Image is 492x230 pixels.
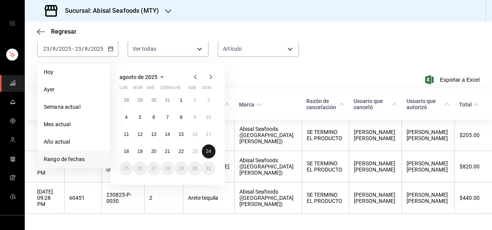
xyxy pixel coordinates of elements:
span: Marca [239,101,261,108]
button: 27 de agosto de 2025 [147,161,161,175]
button: 29 de julio de 2025 [133,93,147,107]
button: 16 de agosto de 2025 [188,127,202,141]
abbr: 6 de agosto de 2025 [152,115,155,120]
input: ---- [91,46,104,52]
abbr: 10 de agosto de 2025 [206,115,211,120]
abbr: 15 de agosto de 2025 [179,132,184,137]
th: [PERSON_NAME] [PERSON_NAME] [349,182,401,214]
th: [PERSON_NAME] [PERSON_NAME] [402,120,454,151]
span: Año actual [44,138,104,146]
th: Abisal Seafoods ([GEOGRAPHIC_DATA][PERSON_NAME]) [234,151,302,182]
th: [DATE] 06:15 PM [25,120,65,151]
abbr: 3 de agosto de 2025 [207,98,210,103]
abbr: 7 de agosto de 2025 [166,115,169,120]
th: Abisal Seafoods ([GEOGRAPHIC_DATA][PERSON_NAME]) [234,120,302,151]
abbr: 12 de agosto de 2025 [137,132,142,137]
span: Ayer [44,86,104,94]
span: Usuario que canceló [354,98,397,110]
button: 24 de agosto de 2025 [202,144,215,158]
button: 23 de agosto de 2025 [188,144,202,158]
span: Mes actual [44,120,104,129]
button: Exportar a Excel [427,75,480,84]
abbr: 23 de agosto de 2025 [192,149,197,154]
abbr: 27 de agosto de 2025 [151,166,156,171]
input: -- [75,46,82,52]
abbr: 31 de julio de 2025 [165,98,170,103]
abbr: 28 de agosto de 2025 [165,166,170,171]
abbr: 18 de agosto de 2025 [124,149,129,154]
input: -- [52,46,56,52]
button: 20 de agosto de 2025 [147,144,161,158]
abbr: miércoles [147,85,154,93]
th: SE TERMINO EL PRODUCTO [302,182,349,214]
abbr: 28 de julio de 2025 [124,98,129,103]
th: [PERSON_NAME] [PERSON_NAME] [349,151,401,182]
span: Artículo [223,45,242,53]
button: 28 de julio de 2025 [120,93,133,107]
th: [PERSON_NAME] [PERSON_NAME] [402,151,454,182]
button: 30 de agosto de 2025 [188,161,202,175]
th: [DATE] 09:28 PM [25,182,65,214]
span: Rango de fechas [44,155,104,163]
button: 6 de agosto de 2025 [147,110,161,124]
abbr: 21 de agosto de 2025 [165,149,170,154]
span: / [88,46,91,52]
th: 2 [144,182,183,214]
button: 22 de agosto de 2025 [174,144,188,158]
abbr: 16 de agosto de 2025 [192,132,197,137]
abbr: 9 de agosto de 2025 [193,115,196,120]
abbr: sábado [188,85,196,93]
abbr: 30 de agosto de 2025 [192,166,197,171]
abbr: 31 de agosto de 2025 [206,166,211,171]
button: 25 de agosto de 2025 [120,161,133,175]
abbr: 8 de agosto de 2025 [180,115,183,120]
input: ---- [58,46,72,52]
button: 2 de agosto de 2025 [188,93,202,107]
input: -- [84,46,88,52]
button: 19 de agosto de 2025 [133,144,147,158]
abbr: 4 de agosto de 2025 [125,115,128,120]
th: $205.00 [454,120,492,151]
abbr: 19 de agosto de 2025 [137,149,142,154]
th: [DATE] 06:28 PM [25,151,65,182]
button: 28 de agosto de 2025 [161,161,174,175]
abbr: 29 de julio de 2025 [137,98,142,103]
button: 5 de agosto de 2025 [133,110,147,124]
button: 31 de agosto de 2025 [202,161,215,175]
button: 31 de julio de 2025 [161,93,174,107]
abbr: 26 de agosto de 2025 [137,166,142,171]
span: Regresar [51,28,77,35]
th: $440.00 [454,182,492,214]
button: 17 de agosto de 2025 [202,127,215,141]
button: 26 de agosto de 2025 [133,161,147,175]
th: SE TERMINO EL PRODUCTO [302,120,349,151]
abbr: 22 de agosto de 2025 [179,149,184,154]
button: open drawer [9,20,15,26]
button: 18 de agosto de 2025 [120,144,133,158]
span: / [50,46,52,52]
abbr: 24 de agosto de 2025 [206,149,211,154]
input: -- [43,46,50,52]
abbr: 13 de agosto de 2025 [151,132,156,137]
span: agosto de 2025 [120,74,157,80]
abbr: domingo [202,85,212,93]
th: $820.00 [454,151,492,182]
button: 8 de agosto de 2025 [174,110,188,124]
span: Semana actual [44,103,104,111]
th: Arete tequila [183,182,234,214]
span: Razón de cancelación [306,98,344,110]
abbr: jueves [161,85,206,93]
button: 11 de agosto de 2025 [120,127,133,141]
button: 12 de agosto de 2025 [133,127,147,141]
button: 10 de agosto de 2025 [202,110,215,124]
abbr: 5 de agosto de 2025 [139,115,142,120]
th: 230825-P-0030 [101,182,144,214]
button: agosto de 2025 [120,72,167,82]
button: 29 de agosto de 2025 [174,161,188,175]
span: Ver todas [133,45,156,53]
h3: Sucursal: Abisal Seafoods (MTY) [59,6,159,15]
abbr: 17 de agosto de 2025 [206,132,211,137]
span: - [72,46,74,52]
span: Hoy [44,68,104,76]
